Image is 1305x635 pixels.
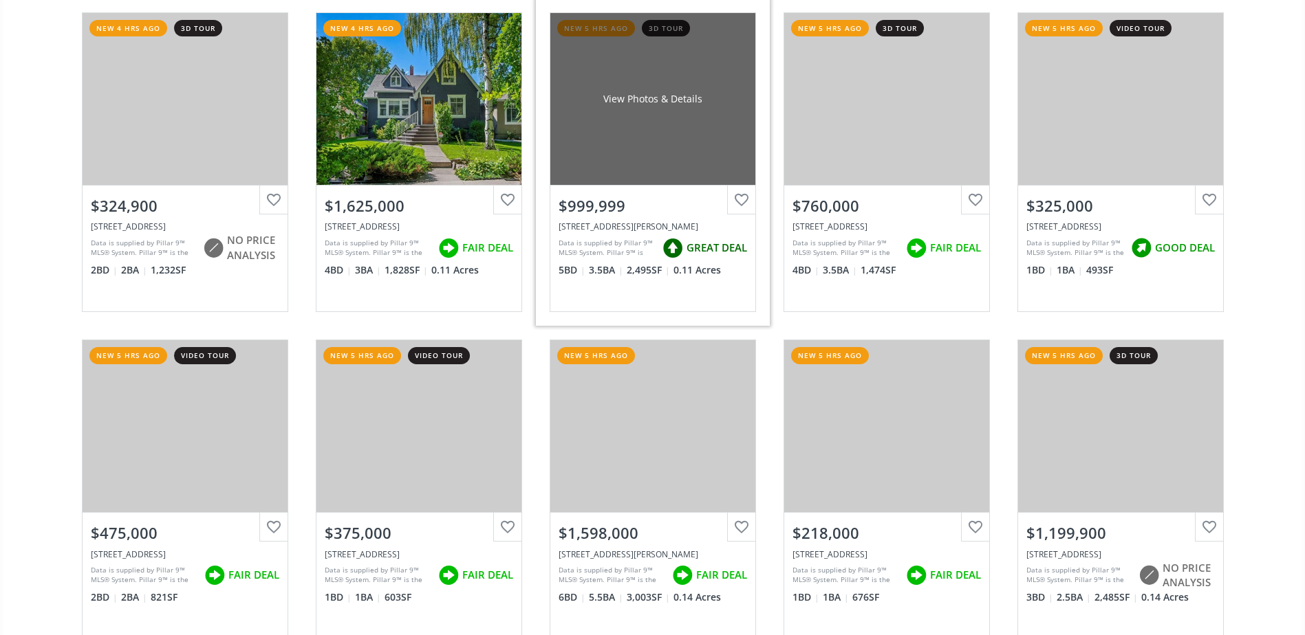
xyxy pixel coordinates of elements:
img: rating icon [435,561,462,589]
span: 2,495 SF [627,263,670,277]
img: rating icon [1135,561,1163,589]
span: 1 BA [823,590,849,604]
span: 5.5 BA [589,590,623,604]
span: 1 BA [1057,263,1083,277]
div: Data is supplied by Pillar 9™ MLS® System. Pillar 9™ is the owner of the copyright in its MLS® Sy... [325,565,431,586]
div: Data is supplied by Pillar 9™ MLS® System. Pillar 9™ is the owner of the copyright in its MLS® Sy... [325,238,431,258]
span: 3.5 BA [823,263,857,277]
span: 821 SF [151,590,177,604]
div: $218,000 [792,522,981,544]
div: Data is supplied by Pillar 9™ MLS® System. Pillar 9™ is the owner of the copyright in its MLS® Sy... [91,238,196,258]
span: 3,003 SF [627,590,670,604]
span: 2 BD [91,263,118,277]
span: 1,232 SF [151,263,186,277]
div: $324,900 [91,195,279,216]
span: 0.14 Acres [1141,590,1189,604]
div: 3231 Alfege Street SW, Calgary, AB T2T 3S4 [325,221,513,232]
span: 603 SF [385,590,411,604]
div: Data is supplied by Pillar 9™ MLS® System. Pillar 9™ is the owner of the copyright in its MLS® Sy... [1026,565,1132,586]
div: 3 Varsity Ridge Terrace NW, Calgary, AB T3A 4Y2 [1026,548,1215,560]
div: $1,625,000 [325,195,513,216]
span: 6 BD [559,590,585,604]
div: $375,000 [325,522,513,544]
img: rating icon [1128,234,1155,262]
span: 2 BA [121,263,147,277]
span: 4 BD [792,263,819,277]
span: 5 BD [559,263,585,277]
div: Data is supplied by Pillar 9™ MLS® System. Pillar 9™ is the owner of the copyright in its MLS® Sy... [792,238,899,258]
div: 1500 7 Street SW #309, Calgary, AB T2R 1A7 [1026,221,1215,232]
span: FAIR DEAL [930,241,981,255]
span: 1,474 SF [861,263,896,277]
div: $1,598,000 [559,522,747,544]
img: rating icon [903,561,930,589]
img: rating icon [669,561,696,589]
span: 1 BD [325,590,352,604]
span: FAIR DEAL [462,241,513,255]
img: rating icon [199,234,227,262]
span: 676 SF [852,590,879,604]
div: 222 Riverfront Avenue SW #1325, Calgary, AB T2P 0W3 [91,548,279,560]
span: 2 BD [91,590,118,604]
span: FAIR DEAL [462,568,513,582]
div: $475,000 [91,522,279,544]
span: 2,485 SF [1094,590,1138,604]
span: 3 BD [1026,590,1053,604]
span: 1,828 SF [385,263,428,277]
div: $760,000 [792,195,981,216]
span: 493 SF [1086,263,1113,277]
span: 2.5 BA [1057,590,1091,604]
div: $999,999 [559,195,747,216]
div: $325,000 [1026,195,1215,216]
span: FAIR DEAL [228,568,279,582]
span: 1 BD [792,590,819,604]
img: rating icon [659,234,687,262]
span: 0.11 Acres [673,263,721,277]
div: Data is supplied by Pillar 9™ MLS® System. Pillar 9™ is the owner of the copyright in its MLS® Sy... [792,565,899,586]
div: 930 6 Avenue SW #3303, Calgary, AB T2P 1J3 [325,548,513,560]
span: 0.11 Acres [431,263,479,277]
div: Data is supplied by Pillar 9™ MLS® System. Pillar 9™ is the owner of the copyright in its MLS® Sy... [1026,238,1124,258]
img: rating icon [435,234,462,262]
div: Data is supplied by Pillar 9™ MLS® System. Pillar 9™ is the owner of the copyright in its MLS® Sy... [559,565,665,586]
div: View Photos & Details [603,92,702,106]
span: 4 BD [325,263,352,277]
span: 3 BA [355,263,381,277]
span: FAIR DEAL [696,568,747,582]
span: GOOD DEAL [1155,241,1215,255]
div: 6818 Pinecliff Grove NE #3303, Calgary, AB T1Y 7L2 [792,548,981,560]
div: 3003 26A Street SW, Calgary, AB T3E 2E2 [792,221,981,232]
div: Data is supplied by Pillar 9™ MLS® System. Pillar 9™ is the owner of the copyright in its MLS® Sy... [559,238,656,258]
span: 0.14 Acres [673,590,721,604]
span: NO PRICE ANALYSIS [1163,561,1215,590]
span: 1 BD [1026,263,1053,277]
span: FAIR DEAL [930,568,981,582]
span: 1 BA [355,590,381,604]
div: 36 Aspen Woods Park SW, Calgary, AB T3H 6H8 [559,548,747,560]
span: GREAT DEAL [687,241,747,255]
img: rating icon [201,561,228,589]
div: 701 56 Avenue SW #201, Calgary, AB T2V 0G9 [91,221,279,232]
img: rating icon [903,234,930,262]
span: NO PRICE ANALYSIS [227,233,279,263]
div: Data is supplied by Pillar 9™ MLS® System. Pillar 9™ is the owner of the copyright in its MLS® Sy... [91,565,197,586]
div: 5566 Henwood Street SW, Calgary, AB T3E 6Z3 [559,221,747,232]
div: $1,199,900 [1026,522,1215,544]
span: 2 BA [121,590,147,604]
span: 3.5 BA [589,263,623,277]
